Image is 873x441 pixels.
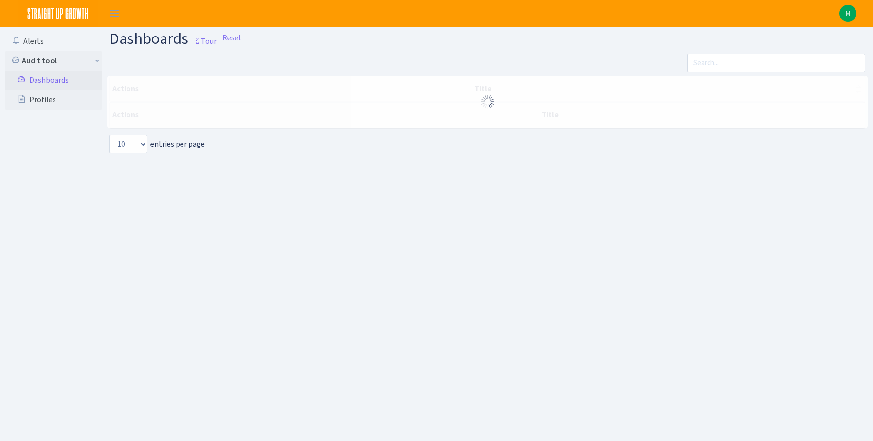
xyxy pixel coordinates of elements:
[5,32,102,51] a: Alerts
[109,135,205,153] label: entries per page
[188,28,217,49] a: Tour
[839,5,856,22] img: Michael Sette
[480,94,495,110] img: Processing...
[5,71,102,90] a: Dashboards
[191,33,217,50] small: Tour
[687,54,865,72] input: Search...
[5,90,102,110] a: Profiles
[839,5,856,22] a: M
[5,51,102,71] a: Audit tool
[109,135,147,153] select: entries per page
[222,32,242,44] a: Reset
[109,31,217,50] h1: Dashboards
[103,5,127,21] button: Toggle navigation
